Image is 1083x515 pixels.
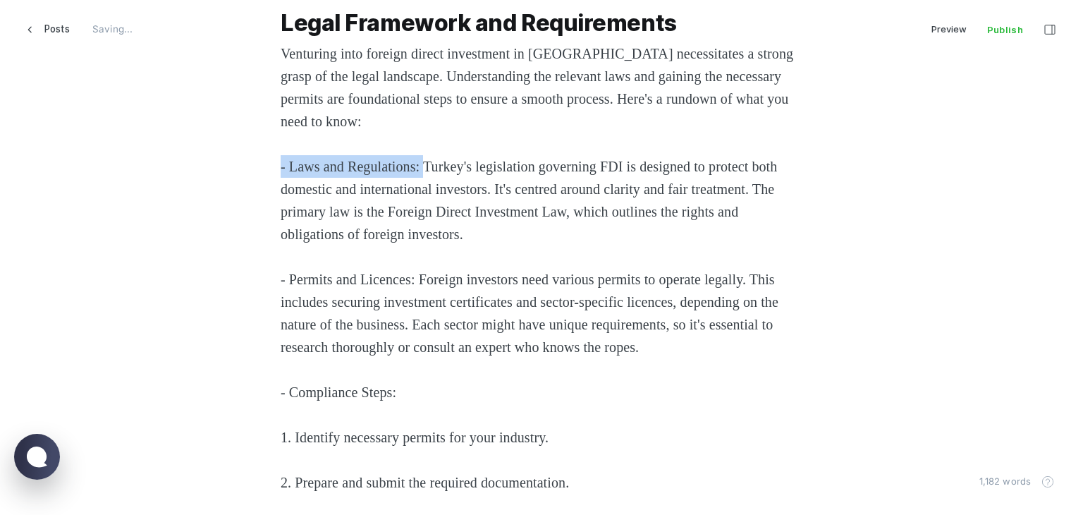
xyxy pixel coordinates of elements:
[44,17,70,41] span: Posts
[281,475,569,490] span: 2. Prepare and submit the required documentation.
[17,17,78,41] a: Posts
[281,9,677,37] strong: Legal Framework and Requirements
[281,272,782,355] span: - Permits and Licences: Foreign investors need various permits to operate legally. This includes ...
[977,17,1034,41] button: Publish
[281,159,781,242] span: - Laws and Regulations: Turkey's legislation governing FDI is designed to protect both domestic a...
[281,46,797,129] span: Venturing into foreign direct investment in [GEOGRAPHIC_DATA] necessitates a strong grasp of the ...
[977,18,1033,42] span: Publish
[281,430,549,445] span: 1. Identify necessary permits for your industry.
[92,17,133,41] div: Saving...
[922,17,977,41] button: Preview
[281,384,396,400] span: - Compliance Steps:
[969,474,1034,489] div: 1,182 words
